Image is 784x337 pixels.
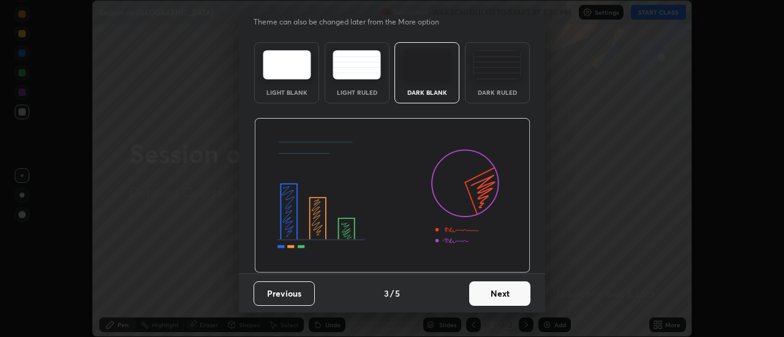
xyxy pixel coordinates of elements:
img: lightRuledTheme.5fabf969.svg [333,50,381,80]
div: Dark Ruled [473,89,522,95]
div: Light Blank [262,89,311,95]
img: darkRuledTheme.de295e13.svg [473,50,521,80]
div: Dark Blank [402,89,451,95]
h4: 5 [395,287,400,300]
img: darkThemeBanner.d06ce4a2.svg [254,118,530,273]
div: Light Ruled [333,89,382,95]
button: Next [469,281,530,306]
button: Previous [254,281,315,306]
h4: / [390,287,394,300]
p: Theme can also be changed later from the More option [254,17,452,28]
h4: 3 [384,287,389,300]
img: lightTheme.e5ed3b09.svg [263,50,311,80]
img: darkTheme.f0cc69e5.svg [403,50,451,80]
